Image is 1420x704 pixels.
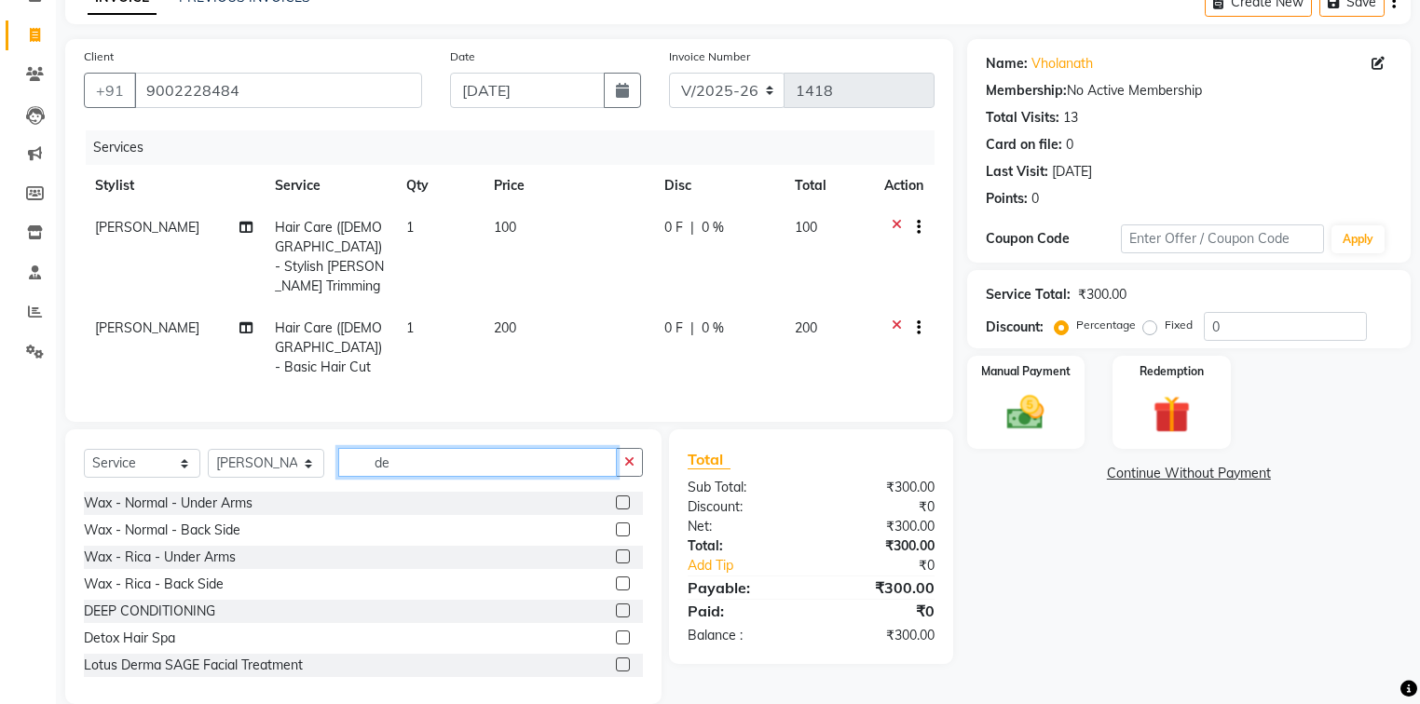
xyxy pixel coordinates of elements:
[981,363,1071,380] label: Manual Payment
[1165,317,1193,333] label: Fixed
[690,218,694,237] span: |
[84,521,240,540] div: Wax - Normal - Back Side
[84,494,253,513] div: Wax - Normal - Under Arms
[674,576,811,599] div: Payable:
[986,54,1028,74] div: Name:
[84,629,175,648] div: Detox Hair Spa
[674,556,834,575] a: Add Tip
[795,319,817,336] span: 200
[971,464,1407,483] a: Continue Without Payment
[84,656,303,675] div: Lotus Derma SAGE Facial Treatment
[986,81,1067,101] div: Membership:
[784,165,872,207] th: Total
[664,218,683,237] span: 0 F
[494,319,516,336] span: 200
[1078,285,1126,305] div: ₹300.00
[264,165,395,207] th: Service
[674,536,811,556] div: Total:
[811,517,948,536] div: ₹300.00
[674,600,811,622] div: Paid:
[811,576,948,599] div: ₹300.00
[702,218,724,237] span: 0 %
[811,497,948,517] div: ₹0
[84,165,264,207] th: Stylist
[84,48,114,65] label: Client
[795,219,817,236] span: 100
[653,165,784,207] th: Disc
[338,448,617,477] input: Search or Scan
[406,319,414,336] span: 1
[450,48,475,65] label: Date
[986,189,1028,209] div: Points:
[986,285,1071,305] div: Service Total:
[674,497,811,517] div: Discount:
[86,130,949,165] div: Services
[986,162,1048,182] div: Last Visit:
[95,319,199,336] span: [PERSON_NAME]
[275,319,382,375] span: Hair Care ([DEMOGRAPHIC_DATA]) - Basic Hair Cut
[674,626,811,645] div: Balance :
[406,219,414,236] span: 1
[674,517,811,536] div: Net:
[84,575,224,594] div: Wax - Rica - Back Side
[1141,391,1202,438] img: _gift.svg
[84,73,136,108] button: +91
[95,219,199,236] span: [PERSON_NAME]
[986,108,1059,128] div: Total Visits:
[995,391,1056,434] img: _cash.svg
[1066,135,1073,155] div: 0
[811,600,948,622] div: ₹0
[494,219,516,236] span: 100
[1140,363,1204,380] label: Redemption
[84,548,236,567] div: Wax - Rica - Under Arms
[811,478,948,497] div: ₹300.00
[986,229,1121,249] div: Coupon Code
[483,165,654,207] th: Price
[1063,108,1078,128] div: 13
[986,318,1044,337] div: Discount:
[1121,224,1324,253] input: Enter Offer / Coupon Code
[986,135,1062,155] div: Card on file:
[84,602,215,621] div: DEEP CONDITIONING
[669,48,750,65] label: Invoice Number
[986,81,1392,101] div: No Active Membership
[690,318,694,338] span: |
[1031,189,1039,209] div: 0
[873,165,935,207] th: Action
[834,556,949,575] div: ₹0
[1331,225,1385,253] button: Apply
[1076,317,1136,333] label: Percentage
[1052,162,1092,182] div: [DATE]
[395,165,483,207] th: Qty
[664,318,683,338] span: 0 F
[811,626,948,645] div: ₹300.00
[674,478,811,497] div: Sub Total:
[688,450,730,469] span: Total
[1031,54,1093,74] a: Vholanath
[134,73,422,108] input: Search by Name/Mobile/Email/Code
[702,318,724,338] span: 0 %
[811,536,948,556] div: ₹300.00
[275,219,384,294] span: Hair Care ([DEMOGRAPHIC_DATA]) - Stylish [PERSON_NAME] Trimming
